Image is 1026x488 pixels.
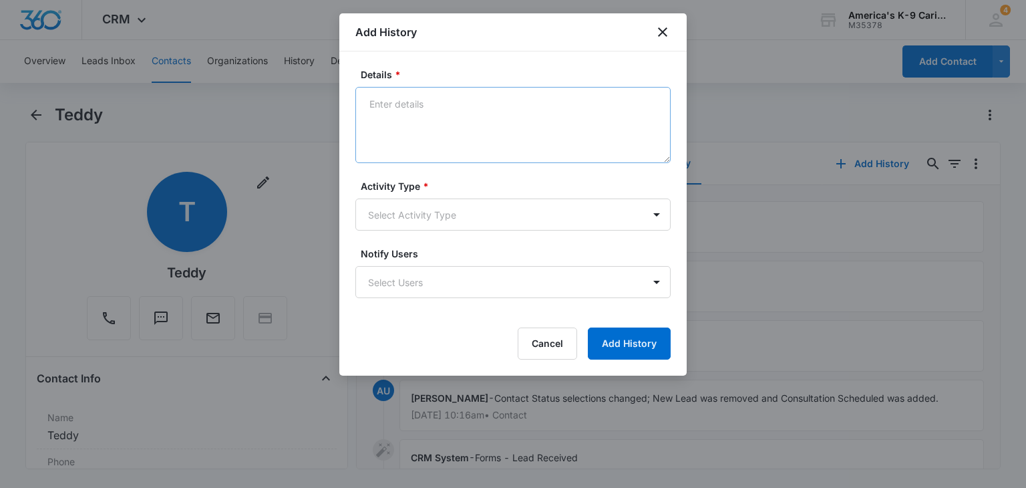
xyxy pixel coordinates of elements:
[361,247,676,261] label: Notify Users
[361,68,676,82] label: Details
[355,24,417,40] h1: Add History
[518,328,577,360] button: Cancel
[588,328,671,360] button: Add History
[655,24,671,40] button: close
[361,179,676,193] label: Activity Type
